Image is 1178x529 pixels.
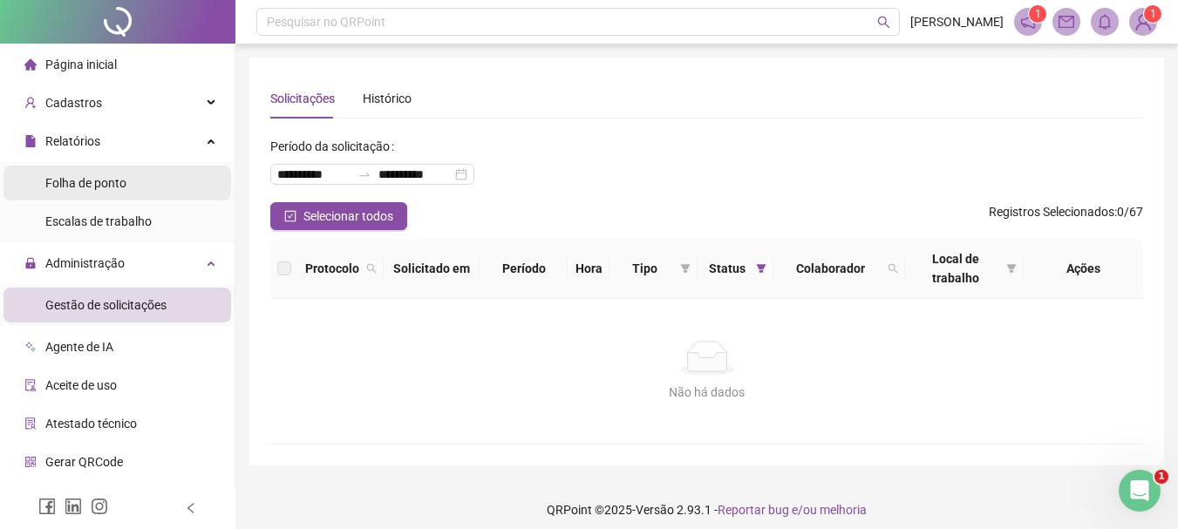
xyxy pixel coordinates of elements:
span: user-add [24,97,37,109]
span: filter [1006,263,1017,274]
span: Status [705,259,749,278]
span: search [888,263,898,274]
span: Agente de IA [45,340,113,354]
span: filter [752,255,770,281]
span: 1 [1150,8,1156,20]
div: Ações [1031,259,1136,278]
span: Folha de ponto [45,176,126,190]
span: notification [1020,14,1036,30]
div: Solicitações [270,89,335,108]
span: filter [756,263,766,274]
span: search [363,255,380,281]
sup: 1 [1029,5,1046,23]
label: Período da solicitação [270,132,401,160]
span: lock [24,257,37,269]
span: facebook [38,498,56,515]
span: Local de trabalho [912,249,999,288]
span: search [884,255,902,281]
span: 1 [1035,8,1041,20]
span: audit [24,379,37,391]
span: 1 [1154,470,1168,484]
span: left [185,502,197,514]
span: Aceite de uso [45,378,117,392]
span: filter [680,263,691,274]
span: linkedin [65,498,82,515]
span: file [24,135,37,147]
span: [PERSON_NAME] [910,12,1004,31]
iframe: Intercom live chat [1119,470,1161,512]
span: filter [1003,246,1020,291]
sup: Atualize o seu contato no menu Meus Dados [1144,5,1161,23]
span: check-square [284,210,296,222]
span: mail [1059,14,1074,30]
span: home [24,58,37,71]
span: Administração [45,256,125,270]
span: Atestado técnico [45,417,137,431]
span: Colaborador [780,259,881,278]
span: Gestão de solicitações [45,298,167,312]
span: solution [24,417,37,430]
span: : 0 / 67 [989,202,1143,230]
span: Selecionar todos [303,207,393,226]
span: Registros Selecionados [989,205,1114,219]
span: Escalas de trabalho [45,214,152,228]
div: Histórico [363,89,412,108]
th: Solicitado em [384,239,480,299]
span: Reportar bug e/ou melhoria [718,503,867,517]
span: Tipo [616,259,673,278]
span: swap-right [357,167,371,181]
span: Relatórios [45,134,100,148]
span: bell [1097,14,1113,30]
span: Versão [636,503,674,517]
span: to [357,167,371,181]
span: search [366,263,377,274]
span: search [877,16,890,29]
span: Página inicial [45,58,117,71]
span: qrcode [24,456,37,468]
span: filter [677,255,694,281]
span: Protocolo [305,259,359,278]
th: Hora [568,239,609,299]
span: Cadastros [45,96,102,110]
th: Período [480,239,568,299]
img: 86738 [1130,9,1156,35]
span: Gerar QRCode [45,455,123,469]
span: instagram [91,498,108,515]
button: Selecionar todos [270,202,407,230]
div: Não há dados [291,383,1122,402]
